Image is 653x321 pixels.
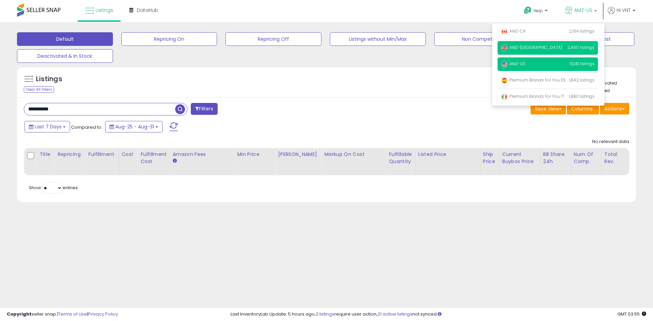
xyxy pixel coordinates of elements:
button: Last 7 Days [24,121,70,132]
div: Num of Comp. [574,151,599,165]
div: Fulfillable Quantity [389,151,412,165]
button: Repricing On [121,32,217,46]
div: Amazon Fees [172,151,231,158]
div: Listed Price [418,151,477,158]
small: Amazon Fees. [172,158,177,164]
div: Markup on Cost [324,151,383,158]
span: Last 7 Days [35,123,62,130]
span: DataHub [137,7,158,14]
div: Clear All Filters [24,86,54,93]
button: Save View [531,103,566,114]
span: Aug-25 - Aug-31 [115,123,154,130]
span: 1,880 listings [569,93,595,99]
button: Default [17,32,113,46]
div: Current Buybox Price [502,151,537,165]
button: Actions [600,103,629,114]
span: AMZ-US [501,61,525,67]
button: Repricing Off [225,32,321,46]
span: Premium Brands For You IT [501,93,564,99]
button: Listings without Min/Max [330,32,426,46]
button: Non Competitive [434,32,530,46]
a: Help [518,1,554,22]
span: AMZ-[GEOGRAPHIC_DATA] [501,44,562,50]
div: [PERSON_NAME] [278,151,318,158]
button: Filters [191,103,217,115]
button: Aug-25 - Aug-31 [105,121,163,132]
span: Columns [571,105,593,112]
span: Hi VNT [617,7,631,14]
a: Hi VNT [608,7,635,22]
img: uk.png [501,44,508,51]
span: AMZ-US [574,7,592,14]
img: italy.png [501,93,508,100]
span: AMZ-CA [501,28,526,34]
div: Fulfillment Cost [140,151,167,165]
span: 2,490 listings [567,44,595,50]
div: Repricing [57,151,82,158]
div: No relevant data [592,139,629,145]
h5: Listings [36,74,62,84]
div: Total Rev. [604,151,629,165]
div: Ship Price [483,151,497,165]
span: Show: entries [29,184,78,191]
span: Compared to: [71,124,102,130]
span: 1,842 listings [569,77,595,83]
th: The percentage added to the cost of goods (COGS) that forms the calculator for Min & Max prices. [321,148,386,175]
div: Title [39,151,52,158]
i: Get Help [523,6,532,15]
span: 2,614 listings [569,28,595,34]
img: usa.png [501,61,508,68]
div: Cost [122,151,135,158]
div: Min Price [237,151,272,158]
span: Help [534,8,543,14]
div: BB Share 24h. [543,151,568,165]
img: spain.png [501,77,508,84]
button: Columns [567,103,599,114]
img: canada.png [501,28,508,35]
span: Premium Brands For You ES [501,77,566,83]
span: Listings [96,7,113,14]
button: Deactivated & In Stock [17,49,113,63]
span: 10,141 listings [570,61,595,67]
div: Fulfillment [88,151,116,158]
